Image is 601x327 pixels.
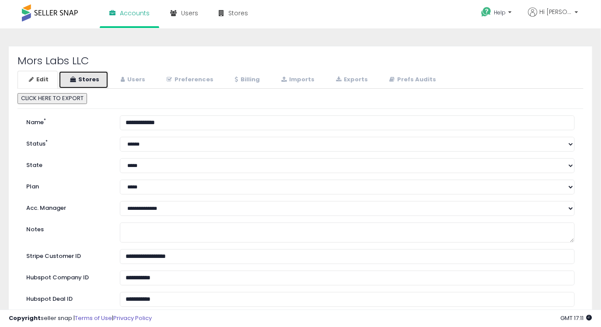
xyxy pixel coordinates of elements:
[20,201,113,212] label: Acc. Manager
[20,158,113,170] label: State
[20,115,113,127] label: Name
[155,71,223,89] a: Preferences
[228,9,248,17] span: Stores
[113,314,152,322] a: Privacy Policy
[20,271,113,282] label: Hubspot Company ID
[20,292,113,303] label: Hubspot Deal ID
[270,71,324,89] a: Imports
[539,7,572,16] span: Hi [PERSON_NAME]
[109,71,154,89] a: Users
[481,7,492,17] i: Get Help
[9,314,41,322] strong: Copyright
[561,314,592,322] span: 2025-09-8 17:11 GMT
[494,9,506,16] span: Help
[75,314,112,322] a: Terms of Use
[59,71,108,89] a: Stores
[20,137,113,148] label: Status
[20,249,113,261] label: Stripe Customer ID
[9,314,152,323] div: seller snap | |
[378,71,445,89] a: Prefs Audits
[17,71,58,89] a: Edit
[528,7,578,27] a: Hi [PERSON_NAME]
[17,93,87,104] button: CLICK HERE TO EXPORT
[20,180,113,191] label: Plan
[224,71,269,89] a: Billing
[17,55,584,66] h2: Mors Labs LLC
[181,9,198,17] span: Users
[325,71,377,89] a: Exports
[20,223,113,234] label: Notes
[120,9,150,17] span: Accounts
